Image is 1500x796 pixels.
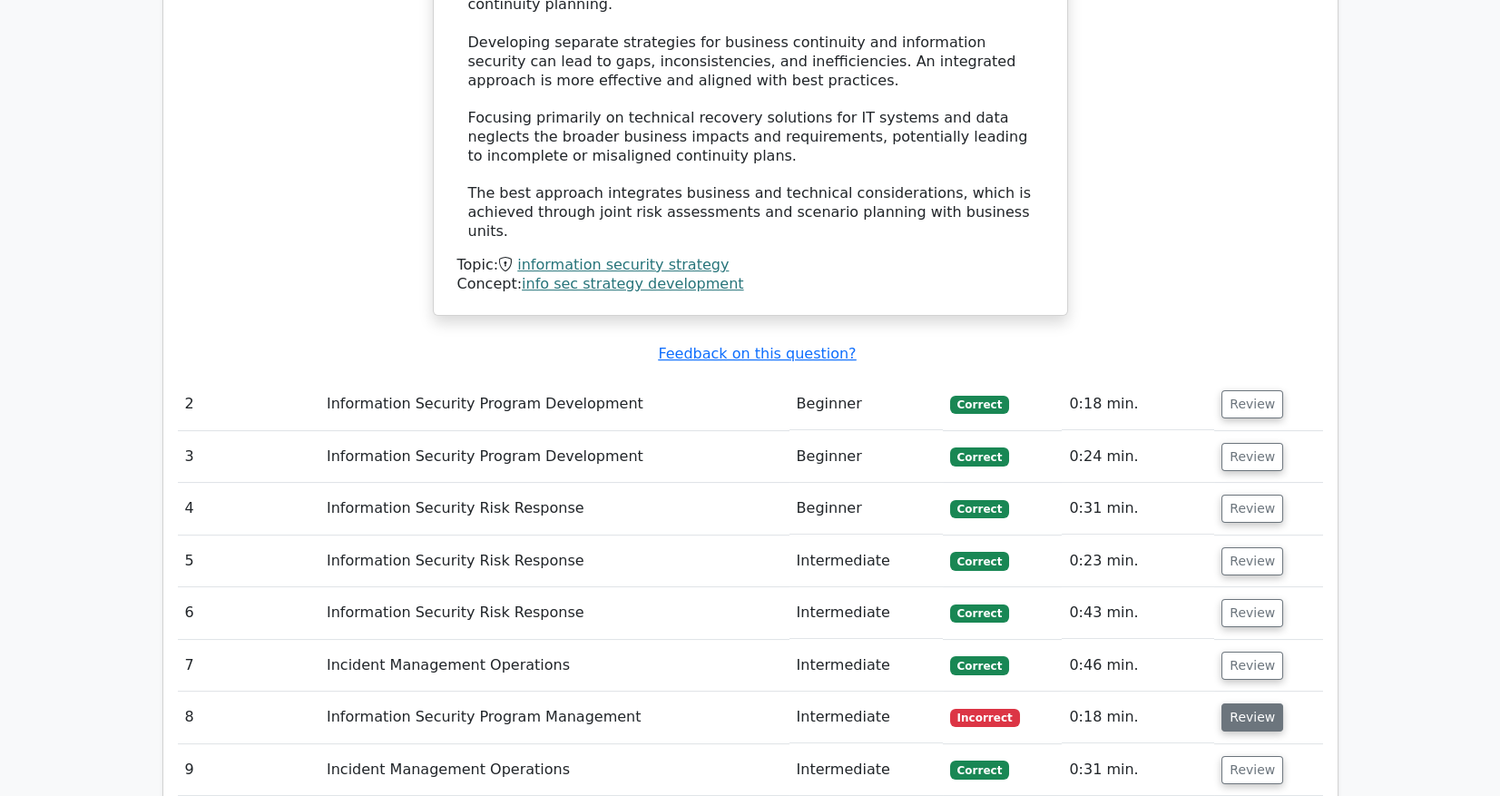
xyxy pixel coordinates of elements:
[319,483,789,535] td: Information Security Risk Response
[950,500,1009,518] span: Correct
[517,256,729,273] a: information security strategy
[950,604,1009,623] span: Correct
[1062,587,1214,639] td: 0:43 min.
[178,587,319,639] td: 6
[319,431,789,483] td: Information Security Program Development
[1062,378,1214,430] td: 0:18 min.
[178,431,319,483] td: 3
[1221,756,1283,784] button: Review
[457,256,1044,275] div: Topic:
[1062,640,1214,692] td: 0:46 min.
[789,587,943,639] td: Intermediate
[658,345,856,362] a: Feedback on this question?
[950,396,1009,414] span: Correct
[1221,495,1283,523] button: Review
[950,761,1009,779] span: Correct
[789,744,943,796] td: Intermediate
[319,536,789,587] td: Information Security Risk Response
[1062,536,1214,587] td: 0:23 min.
[1062,692,1214,743] td: 0:18 min.
[1062,431,1214,483] td: 0:24 min.
[1062,483,1214,535] td: 0:31 min.
[950,552,1009,570] span: Correct
[789,431,943,483] td: Beginner
[789,536,943,587] td: Intermediate
[789,483,943,535] td: Beginner
[1221,703,1283,732] button: Review
[1062,744,1214,796] td: 0:31 min.
[178,483,319,535] td: 4
[319,692,789,743] td: Information Security Program Management
[789,692,943,743] td: Intermediate
[1221,652,1283,680] button: Review
[457,275,1044,294] div: Concept:
[522,275,744,292] a: info sec strategy development
[178,692,319,743] td: 8
[1221,599,1283,627] button: Review
[950,656,1009,674] span: Correct
[319,744,789,796] td: Incident Management Operations
[950,709,1020,727] span: Incorrect
[319,378,789,430] td: Information Security Program Development
[789,378,943,430] td: Beginner
[1221,547,1283,575] button: Review
[789,640,943,692] td: Intermediate
[178,744,319,796] td: 9
[178,640,319,692] td: 7
[950,447,1009,466] span: Correct
[1221,443,1283,471] button: Review
[319,587,789,639] td: Information Security Risk Response
[178,378,319,430] td: 2
[319,640,789,692] td: Incident Management Operations
[178,536,319,587] td: 5
[1221,390,1283,418] button: Review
